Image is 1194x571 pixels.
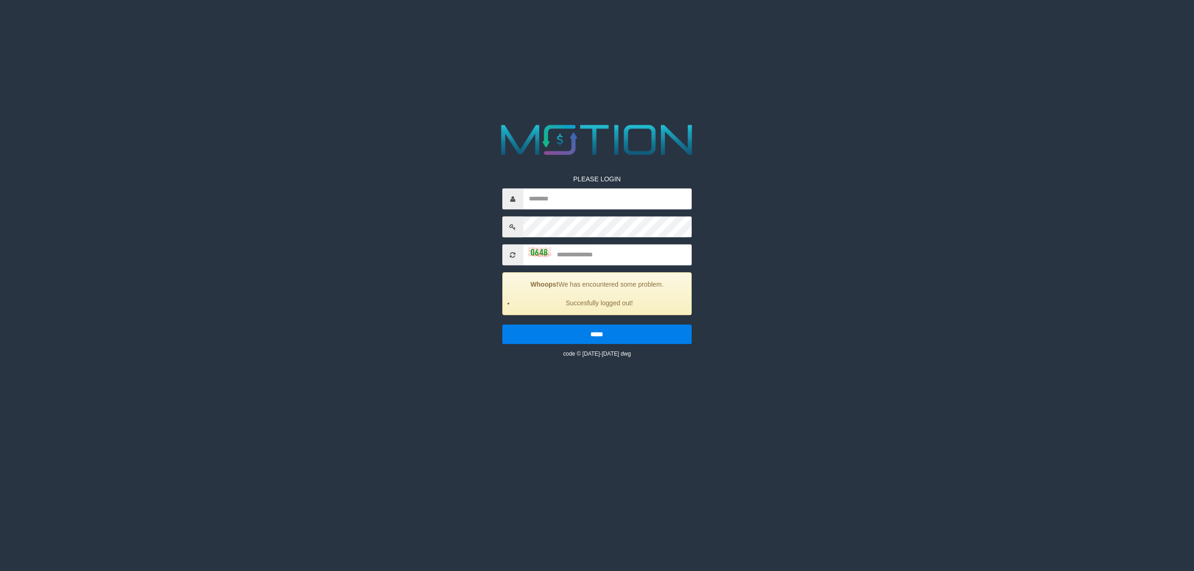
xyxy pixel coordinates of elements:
p: PLEASE LOGIN [502,174,692,184]
li: Succesfully logged out! [514,298,685,308]
strong: Whoops! [530,281,558,288]
small: code © [DATE]-[DATE] dwg [563,351,631,357]
img: MOTION_logo.png [493,119,701,160]
div: We has encountered some problem. [502,272,692,315]
img: captcha [528,248,551,257]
